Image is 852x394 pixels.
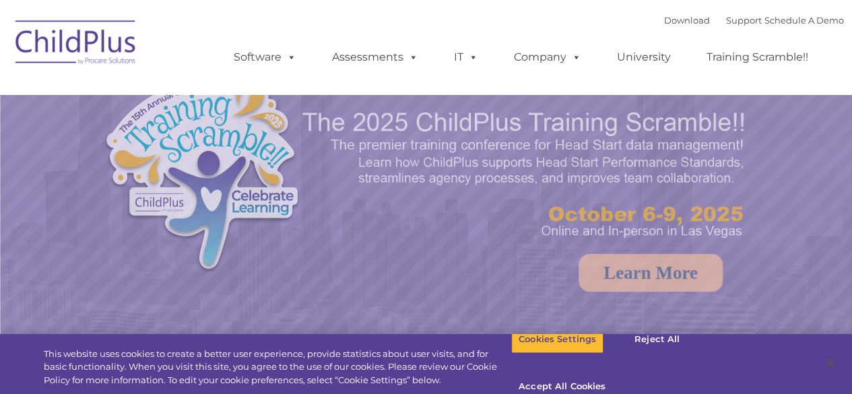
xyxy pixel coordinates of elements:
span: Phone number [187,144,244,154]
a: Support [726,15,762,26]
a: Assessments [319,44,432,71]
font: | [664,15,844,26]
a: Schedule A Demo [764,15,844,26]
span: Last name [187,89,228,99]
img: ChildPlus by Procare Solutions [9,11,143,78]
a: University [603,44,684,71]
a: Software [220,44,310,71]
a: IT [440,44,492,71]
a: Company [500,44,595,71]
a: Download [664,15,710,26]
div: This website uses cookies to create a better user experience, provide statistics about user visit... [44,348,511,387]
button: Cookies Settings [511,325,603,354]
button: Close [816,348,845,378]
a: Training Scramble!! [693,44,822,71]
button: Reject All [615,325,699,354]
a: Learn More [579,254,723,292]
